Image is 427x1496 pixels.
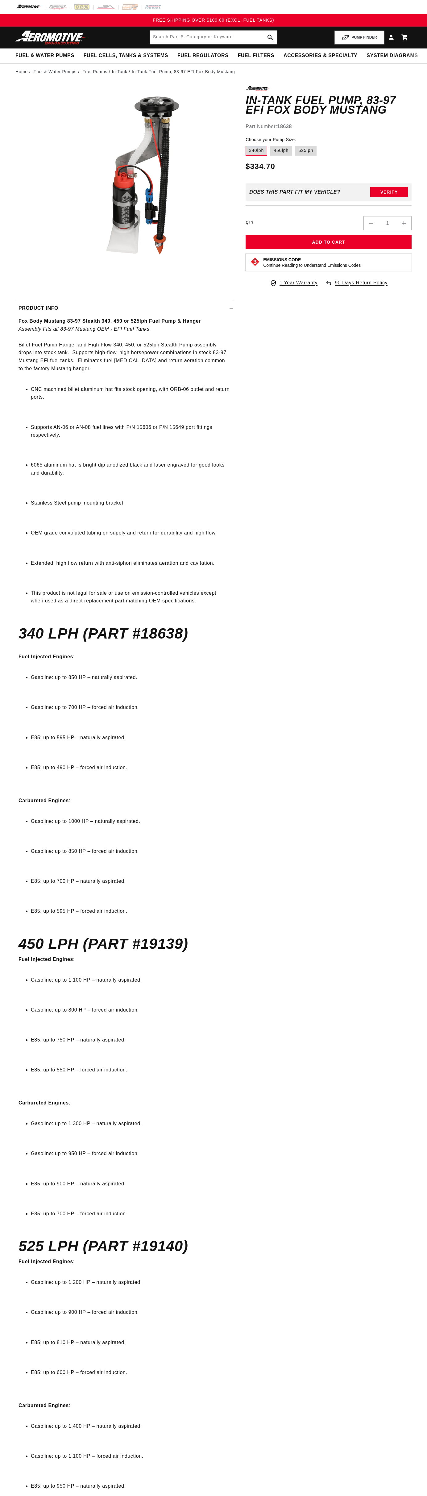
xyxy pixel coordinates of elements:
span: Accessories & Specialty [284,52,357,59]
span: Fuel Cells, Tanks & Systems [84,52,168,59]
summary: System Diagrams [362,48,422,63]
img: Emissions code [250,257,260,267]
li: This product is not legal for sale or use on emission-controlled vehicles except when used as a d... [31,589,230,605]
label: QTY [246,220,254,225]
span: Fuel & Water Pumps [15,52,74,59]
div: Does This part fit My vehicle? [249,189,340,195]
li: Gasoline: up to 1,300 HP – naturally aspirated. [31,1120,230,1128]
a: 90 Days Return Policy [325,279,388,293]
strong: 18638 [277,124,292,129]
p: Billet Fuel Pump Hanger and High Flow 340, 450, or 525lph Stealth Pump assembly drops into stock ... [19,317,230,380]
strong: Fox Body Mustang 83-97 Stealth 340, 450 or 525lph Fuel Pump & Hanger [19,318,201,324]
strong: Carbureted Engines [19,798,69,803]
p: : [19,781,230,812]
summary: Fuel Filters [233,48,279,63]
a: Fuel & Water Pumps [34,68,77,75]
h4: 450 LPH (Part #19139) [19,937,230,950]
li: E85: up to 490 HP – forced air induction. [31,764,230,772]
label: 525lph [295,146,317,156]
summary: Fuel Cells, Tanks & Systems [79,48,173,63]
p: Continue Reading to Understand Emissions Codes [263,262,361,268]
li: E85: up to 550 HP – forced air induction. [31,1066,230,1074]
button: Emissions CodeContinue Reading to Understand Emissions Codes [263,257,361,268]
li: E85: up to 700 HP – naturally aspirated. [31,877,230,885]
a: Home [15,68,28,75]
li: OEM grade convoluted tubing on supply and return for durability and high flow. [31,529,230,537]
strong: Carbureted Engines [19,1100,69,1105]
span: 1 Year Warranty [280,279,317,287]
summary: Accessories & Specialty [279,48,362,63]
h4: 525 LPH (Part #19140) [19,1240,230,1253]
button: Verify [370,187,408,197]
strong: Fuel Injected Engines [19,1259,73,1264]
li: Gasoline: up to 1,400 HP – naturally aspirated. [31,1422,230,1430]
li: Gasoline: up to 1000 HP – naturally aspirated. [31,817,230,825]
a: 1 Year Warranty [270,279,317,287]
label: 450lph [270,146,292,156]
li: E85: up to 750 HP – naturally aspirated. [31,1036,230,1044]
span: System Diagrams [367,52,418,59]
li: Supports AN-06 or AN-08 fuel lines with P/N 15606 or P/N 15649 port fittings respectively. [31,423,230,439]
h4: 340 LPH (Part #18638) [19,627,230,640]
p: : [19,645,230,669]
span: FREE SHIPPING OVER $109.00 (EXCL. FUEL TANKS) [153,18,274,23]
em: Assembly Fits all 83-97 Mustang OEM - EFI Fuel Tanks [19,326,150,332]
summary: Fuel Regulators [173,48,233,63]
li: CNC machined billet aluminum hat fits stock opening, with ORB-06 outlet and return ports. [31,385,230,401]
li: E85: up to 700 HP – forced air induction. [31,1210,230,1218]
h2: Product Info [19,304,58,312]
li: Gasoline: up to 850 HP – forced air induction. [31,847,230,855]
li: Gasoline: up to 850 HP – naturally aspirated. [31,673,230,681]
nav: breadcrumbs [15,68,412,75]
span: Fuel Regulators [177,52,228,59]
span: 90 Days Return Policy [335,279,388,293]
summary: Fuel & Water Pumps [11,48,79,63]
li: Stainless Steel pump mounting bracket. [31,499,230,507]
li: E85: up to 595 HP – forced air induction. [31,907,230,915]
img: Aeromotive [13,30,90,45]
li: Gasoline: up to 700 HP – forced air induction. [31,703,230,711]
p: : [19,1258,230,1273]
li: Gasoline: up to 1,100 HP – naturally aspirated. [31,976,230,984]
li: 6065 aluminum hat is bright dip anodized black and laser engraved for good looks and durability. [31,461,230,477]
p: : [19,955,230,971]
p: : [19,1083,230,1115]
input: Search by Part Number, Category or Keyword [150,31,277,44]
li: E85: up to 950 HP – naturally aspirated. [31,1482,230,1490]
button: Add to Cart [246,235,412,249]
li: E85: up to 810 HP – naturally aspirated. [31,1339,230,1347]
span: Fuel Filters [238,52,274,59]
button: PUMP FINDER [334,31,384,44]
div: Part Number: [246,123,412,131]
p: : [19,1385,230,1417]
strong: Carbureted Engines [19,1403,69,1408]
span: $334.70 [246,161,275,172]
li: E85: up to 600 HP – forced air induction. [31,1368,230,1377]
label: 340lph [246,146,267,156]
strong: Emissions Code [263,257,301,262]
strong: Fuel Injected Engines [19,957,73,962]
button: search button [263,31,277,44]
li: Gasoline: up to 1,100 HP – forced air induction. [31,1452,230,1460]
summary: Product Info [15,299,233,317]
li: Gasoline: up to 1,200 HP – naturally aspirated. [31,1278,230,1286]
li: E85: up to 900 HP – naturally aspirated. [31,1180,230,1188]
li: Gasoline: up to 800 HP – forced air induction. [31,1006,230,1014]
li: In-Tank Fuel Pump, 83-97 EFI Fox Body Mustang [132,68,235,75]
a: Fuel Pumps [82,68,107,75]
li: E85: up to 595 HP – naturally aspirated. [31,734,230,742]
strong: Fuel Injected Engines [19,654,73,659]
li: Gasoline: up to 900 HP – forced air induction. [31,1308,230,1316]
li: Gasoline: up to 950 HP – forced air induction. [31,1150,230,1158]
li: Extended, high flow return with anti-siphon eliminates aeration and cavitation. [31,559,230,567]
legend: Choose your Pump Size: [246,136,297,143]
media-gallery: Gallery Viewer [15,86,233,287]
h1: In-Tank Fuel Pump, 83-97 EFI Fox Body Mustang [246,95,412,115]
li: In-Tank [112,68,132,75]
